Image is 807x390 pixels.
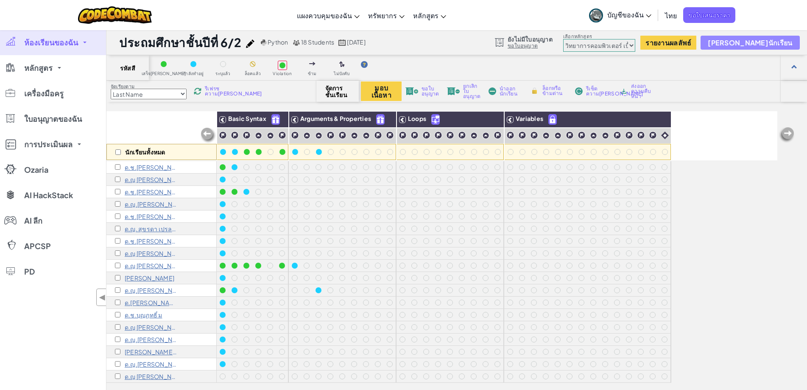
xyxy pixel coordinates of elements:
span: Loops [408,115,426,122]
span: ทรัพยากร [368,11,397,20]
img: IconRemoveStudents.svg [489,87,496,95]
p: ด.ช.วรินทร ด [125,213,178,220]
img: IconPracticeLevel.svg [303,132,310,139]
span: หลักสูตร [24,64,53,72]
span: AI HackStack [24,191,73,199]
img: IconPracticeLevel.svg [363,132,370,139]
p: ด.ช.รณพีร์ อสิธนาการ ๔ [125,164,178,171]
span: ข้าม [308,71,317,76]
p: วิลาสินี สุขวรประเสริฐ์ ว [125,348,178,355]
a: บัญชีของฉัน [585,2,656,28]
img: IconPaidLevel.svg [549,115,556,124]
span: ล็อกหรือข้ามด่าน [542,86,567,96]
img: IconPracticeLevel.svg [255,132,262,139]
span: 18 Students [301,38,335,46]
span: นำออกนักเรียน [500,86,522,96]
p: ด.ญ นิชชากรณ์ สะอาดสาคร อ [125,373,178,380]
img: CodeCombat logo [78,6,152,24]
h1: ประถมศึกษาชั้นปีที่ 6/2 [119,34,242,51]
img: IconArchive.svg [620,87,628,95]
span: จัดการชั้นเรียน [325,84,350,98]
p: ด.ญ สิรภัทร ไทยประสงค์ บ [125,262,178,269]
a: ขอใบอนุญาต [508,42,553,49]
span: Basic Syntax [228,115,266,122]
span: บัญชีของฉัน [607,10,651,19]
img: IconChallengeLevel.svg [506,131,514,139]
img: IconPracticeLevel.svg [542,132,550,139]
span: ไม่บังคับ [334,71,349,76]
img: IconPracticeLevel.svg [554,132,561,139]
img: IconPracticeLevel.svg [482,132,489,139]
a: แผงควบคุมของฉัน [293,4,364,27]
span: รีเซ็ตความ[PERSON_NAME] [586,86,643,96]
img: IconChallengeLevel.svg [410,131,419,139]
img: IconReload.svg [194,87,201,95]
img: iconPencil.svg [246,39,254,48]
img: IconChallengeLevel.svg [578,131,586,139]
img: python.png [261,39,267,46]
img: IconChallengeLevel.svg [518,131,526,139]
p: ด.ช.บุญฦทธิ์ ม [125,311,162,318]
a: ขอใบเสนอราคา [683,7,735,23]
p: ด.ญรมยกร โลกรักษ์ ฟ [125,299,178,306]
p: ด.ญ อชิรญา สง่างาม 5 [125,176,178,183]
img: IconChallengeLevel.svg [566,131,574,139]
img: IconPracticeLevel.svg [315,132,322,139]
img: IconFreeLevelv2.svg [272,115,279,124]
img: IconPracticeLevel.svg [470,132,477,139]
img: avatar [589,8,603,22]
a: หลักสูตร [409,4,450,27]
p: ด.ญ.ศุภิสรา สังขปรีดี ศ [125,361,178,368]
img: IconChallengeLevel.svg [278,131,286,139]
span: ล็อคแล้ว [245,71,261,76]
img: IconChallengeLevel.svg [327,131,335,139]
span: รหัสสี [120,65,135,71]
span: หลักสูตร [413,11,438,20]
span: Violation [273,71,292,76]
span: ◀ [99,291,106,303]
img: IconPracticeLevel.svg [267,132,274,139]
button: [PERSON_NAME]นักเรียน [701,36,799,50]
img: IconChallengeLevel.svg [625,131,633,139]
img: IconPracticeLevel.svg [590,132,597,139]
span: ขอใบอนุญาต [422,86,439,96]
img: IconChallengeLevel.svg [434,131,442,139]
img: IconIntro.svg [661,132,669,139]
img: IconChallengeLevel.svg [374,131,382,139]
img: IconChallengeLevel.svg [458,131,466,139]
img: IconLicenseRevoke.svg [447,87,460,95]
span: ระบุแล้ว [215,71,230,76]
span: ยังไม่มีใบอนุญาต [508,36,553,42]
span: Python [268,38,288,46]
span: ห้องเรียนของฉัน [24,39,78,46]
img: IconChallengeLevel.svg [399,131,407,139]
span: Arguments & Properties [300,115,371,122]
span: เครื่องมือครู [24,90,64,97]
span: ยกเลิกใบอนุญาต [463,84,481,99]
span: Variables [516,115,543,122]
button: รายงานผลลัพธ์ [640,36,696,50]
img: IconReset.svg [575,87,583,95]
p: ด.ช.รัชชานนท์ คงช่วย น [125,238,178,244]
img: IconPracticeLevel.svg [602,132,609,139]
p: ด.ญ. สุขรดา เปรลมรดาสกุล ด [125,225,178,232]
p: ด.ช.พิชญุตม์ ลูกอินทร์ ก [125,188,178,195]
img: MultipleUsers.png [293,39,300,46]
p: ด.ญ.ปวริศา รักเมือง ข [125,201,178,208]
img: IconChallengeLevel.svg [231,131,239,139]
span: กำลังทำอยู่ [183,71,204,76]
img: IconChallengeLevel.svg [243,131,251,139]
span: AI ลีก [24,217,42,224]
p: ด.ญ นิชชากรณ์ สะอาดสาคร น [125,250,178,257]
img: IconChallengeLevel.svg [386,131,394,139]
span: ใบอนุญาตของฉัน [24,115,82,123]
button: มอบเนื้อหา [361,81,402,101]
img: IconChallengeLevel.svg [291,131,299,139]
span: รีเฟรชความ[PERSON_NAME] [205,86,262,96]
img: IconChallengeLevel.svg [422,131,430,139]
span: ส่งออกความคืบหน้า [631,84,654,99]
span: ไทย [665,11,677,20]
